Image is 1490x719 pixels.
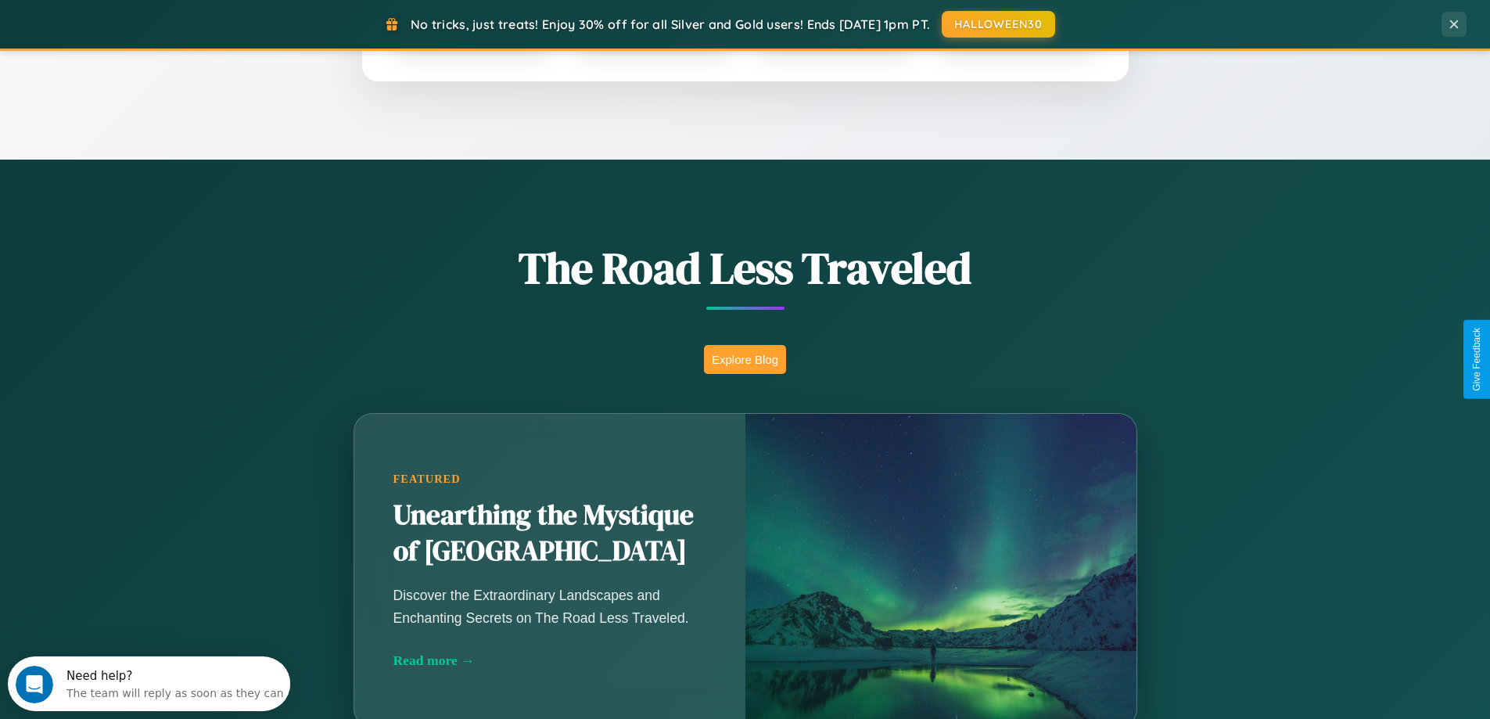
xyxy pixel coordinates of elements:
p: Discover the Extraordinary Landscapes and Enchanting Secrets on The Road Less Traveled. [393,584,706,628]
iframe: Intercom live chat [16,666,53,703]
h2: Unearthing the Mystique of [GEOGRAPHIC_DATA] [393,498,706,570]
div: Read more → [393,652,706,669]
h1: The Road Less Traveled [276,238,1215,298]
span: No tricks, just treats! Enjoy 30% off for all Silver and Gold users! Ends [DATE] 1pm PT. [411,16,930,32]
div: Featured [393,473,706,486]
button: HALLOWEEN30 [942,11,1055,38]
div: The team will reply as soon as they can [59,26,276,42]
div: Need help? [59,13,276,26]
iframe: Intercom live chat discovery launcher [8,656,290,711]
div: Give Feedback [1471,328,1482,391]
div: Open Intercom Messenger [6,6,291,49]
button: Explore Blog [704,345,786,374]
